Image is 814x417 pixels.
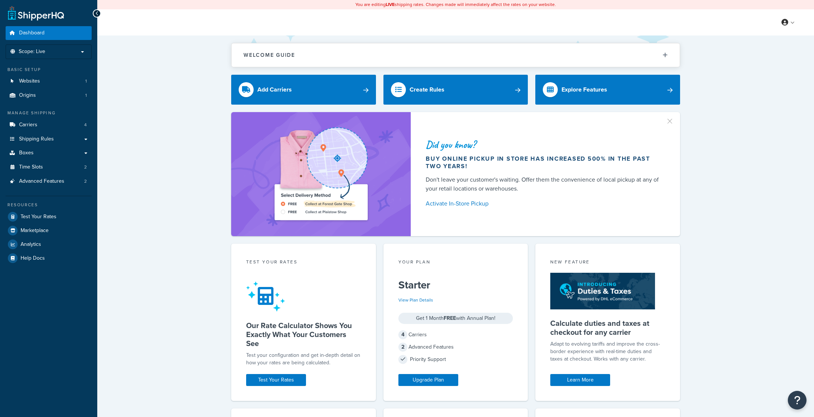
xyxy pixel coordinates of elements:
span: Advanced Features [19,178,64,185]
div: Explore Features [561,84,607,95]
div: Basic Setup [6,67,92,73]
a: Create Rules [383,75,528,105]
a: Upgrade Plan [398,374,458,386]
div: Manage Shipping [6,110,92,116]
p: Adapt to evolving tariffs and improve the cross-border experience with real-time duties and taxes... [550,340,665,363]
div: Priority Support [398,354,513,365]
span: Carriers [19,122,37,128]
div: Buy online pickup in store has increased 500% in the past two years! [426,155,662,170]
a: Activate In-Store Pickup [426,198,662,209]
h5: Our Rate Calculator Shows You Exactly What Your Customers See [246,321,361,348]
img: ad-shirt-map-b0359fc47e01cab431d101c4b569394f6a03f54285957d908178d52f29eb9668.png [253,123,389,225]
strong: FREE [444,314,456,322]
a: Shipping Rules [6,132,92,146]
span: Boxes [19,150,34,156]
a: Help Docs [6,251,92,265]
div: Get 1 Month with Annual Plan! [398,313,513,324]
span: 1 [85,78,87,84]
a: Add Carriers [231,75,376,105]
span: Analytics [21,241,41,248]
div: Test your configuration and get in-depth detail on how your rates are being calculated. [246,352,361,367]
div: Did you know? [426,139,662,150]
div: Add Carriers [257,84,292,95]
span: 2 [84,164,87,170]
a: Dashboard [6,26,92,40]
li: Websites [6,74,92,88]
h2: Welcome Guide [244,52,295,58]
a: Boxes [6,146,92,160]
span: Scope: Live [19,49,45,55]
a: Websites1 [6,74,92,88]
div: Advanced Features [398,342,513,352]
span: Shipping Rules [19,136,54,142]
a: Learn More [550,374,610,386]
button: Welcome Guide [232,43,680,67]
a: Test Your Rates [246,374,306,386]
li: Origins [6,89,92,102]
li: Advanced Features [6,174,92,188]
div: Your Plan [398,259,513,267]
a: Carriers4 [6,118,92,132]
span: 4 [84,122,87,128]
span: Test Your Rates [21,214,56,220]
span: Time Slots [19,164,43,170]
a: Origins1 [6,89,92,102]
li: Carriers [6,118,92,132]
li: Time Slots [6,160,92,174]
b: LIVE [386,1,395,8]
a: Analytics [6,238,92,251]
a: Advanced Features2 [6,174,92,188]
span: Origins [19,92,36,99]
span: 2 [84,178,87,185]
div: Test your rates [246,259,361,267]
h5: Starter [398,279,513,291]
div: Carriers [398,330,513,340]
a: Time Slots2 [6,160,92,174]
span: 2 [398,343,407,352]
span: Websites [19,78,40,84]
div: Don't leave your customer's waiting. Offer them the convenience of local pickup at any of your re... [426,175,662,193]
a: View Plan Details [398,297,433,303]
span: Help Docs [21,255,45,262]
h5: Calculate duties and taxes at checkout for any carrier [550,319,665,337]
div: Create Rules [410,84,444,95]
span: Dashboard [19,30,45,36]
a: Test Your Rates [6,210,92,223]
a: Explore Features [535,75,680,105]
button: Open Resource Center [788,391,807,410]
span: Marketplace [21,228,49,234]
span: 1 [85,92,87,99]
span: 4 [398,330,407,339]
div: New Feature [550,259,665,267]
a: Marketplace [6,224,92,237]
div: Resources [6,202,92,208]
